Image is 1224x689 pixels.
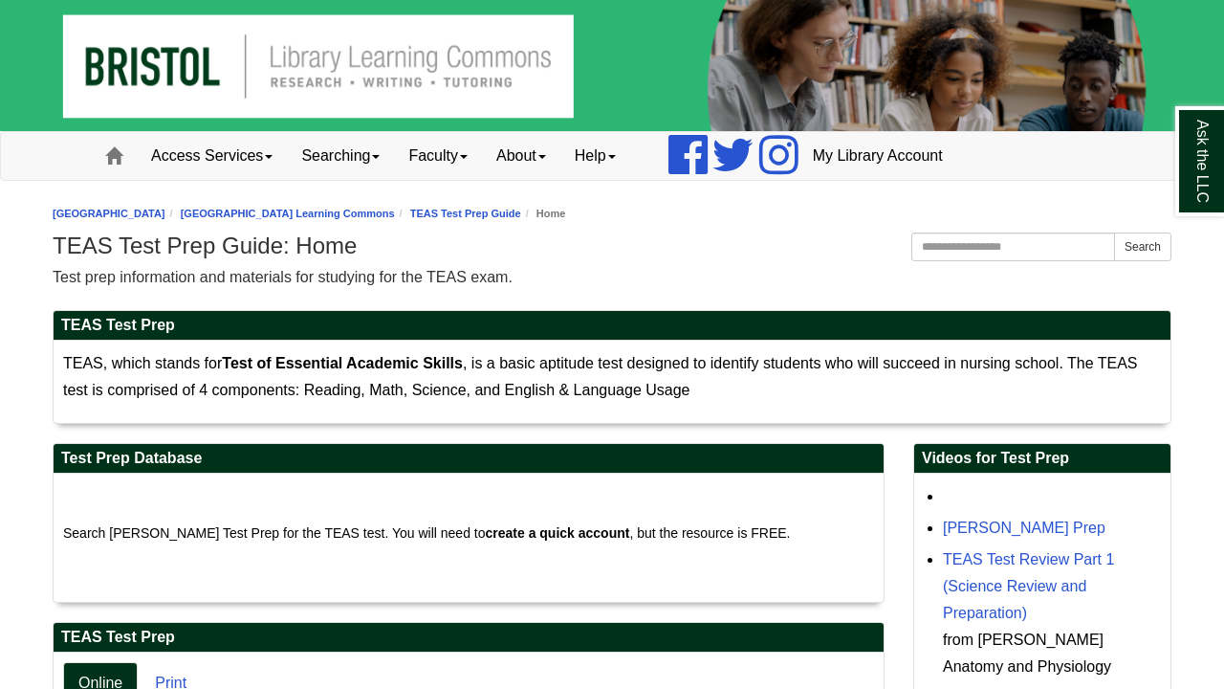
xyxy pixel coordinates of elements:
[287,132,394,180] a: Searching
[137,132,287,180] a: Access Services
[485,525,629,541] strong: create a quick account
[1114,233,1171,261] button: Search
[53,205,1171,223] nav: breadcrumb
[54,311,1170,341] h2: TEAS Test Prep
[943,520,1105,536] a: [PERSON_NAME] Prep
[798,132,957,180] a: My Library Account
[63,350,1161,404] p: TEAS, which stands for , is a basic aptitude test designed to identify students who will succeed ...
[181,208,395,219] a: [GEOGRAPHIC_DATA] Learning Commons
[54,623,884,653] h2: TEAS Test Prep
[410,208,521,219] a: TEAS Test Prep Guide
[53,269,513,285] span: Test prep information and materials for studying for the TEAS exam.
[53,233,1171,259] h1: TEAS Test Prep Guide: Home
[53,208,165,219] a: [GEOGRAPHIC_DATA]
[222,355,463,371] strong: Test of Essential Academic Skills
[482,132,560,180] a: About
[560,132,630,180] a: Help
[521,205,566,223] li: Home
[943,551,1114,621] a: TEAS Test Review Part 1 (Science Review and Preparation)
[54,444,884,474] h2: Test Prep Database
[63,525,791,541] span: Search [PERSON_NAME] Test Prep for the TEAS test. You will need to , but the resource is FREE.
[394,132,482,180] a: Faculty
[943,627,1161,680] div: from [PERSON_NAME] Anatomy and Physiology
[914,444,1170,474] h2: Videos for Test Prep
